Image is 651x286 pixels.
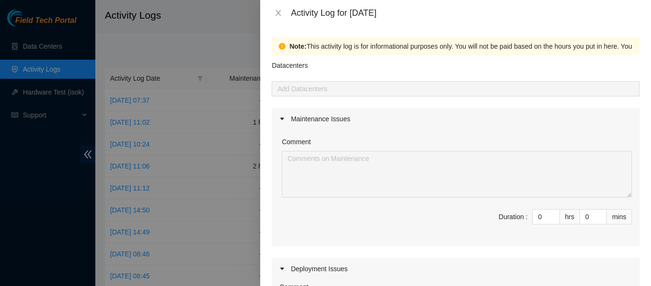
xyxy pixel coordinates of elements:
[272,9,285,18] button: Close
[272,108,640,130] div: Maintenance Issues
[279,43,285,50] span: exclamation-circle
[272,55,307,71] p: Datacenters
[279,266,285,272] span: caret-right
[275,9,282,17] span: close
[289,41,306,52] strong: Note:
[498,212,528,222] div: Duration :
[560,209,580,224] div: hrs
[291,8,640,18] div: Activity Log for [DATE]
[279,116,285,122] span: caret-right
[282,137,311,147] label: Comment
[272,258,640,280] div: Deployment Issues
[282,151,632,198] textarea: Comment
[607,209,632,224] div: mins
